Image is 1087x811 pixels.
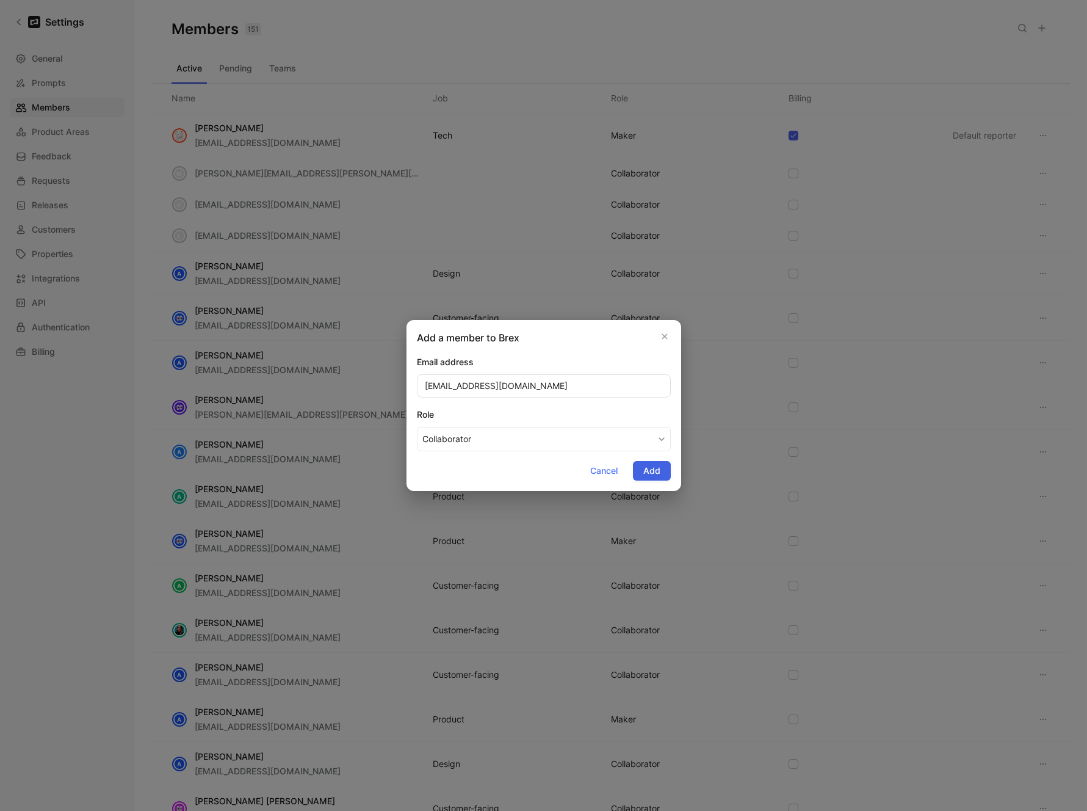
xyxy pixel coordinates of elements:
button: Add [633,461,671,481]
button: Role [417,427,671,451]
div: Role [417,407,671,422]
input: example@cycle.app [417,374,671,398]
h2: Add a member to Brex [417,330,519,345]
span: Cancel [590,464,618,478]
span: Add [643,464,660,478]
div: Email address [417,355,671,369]
button: Cancel [580,461,628,481]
